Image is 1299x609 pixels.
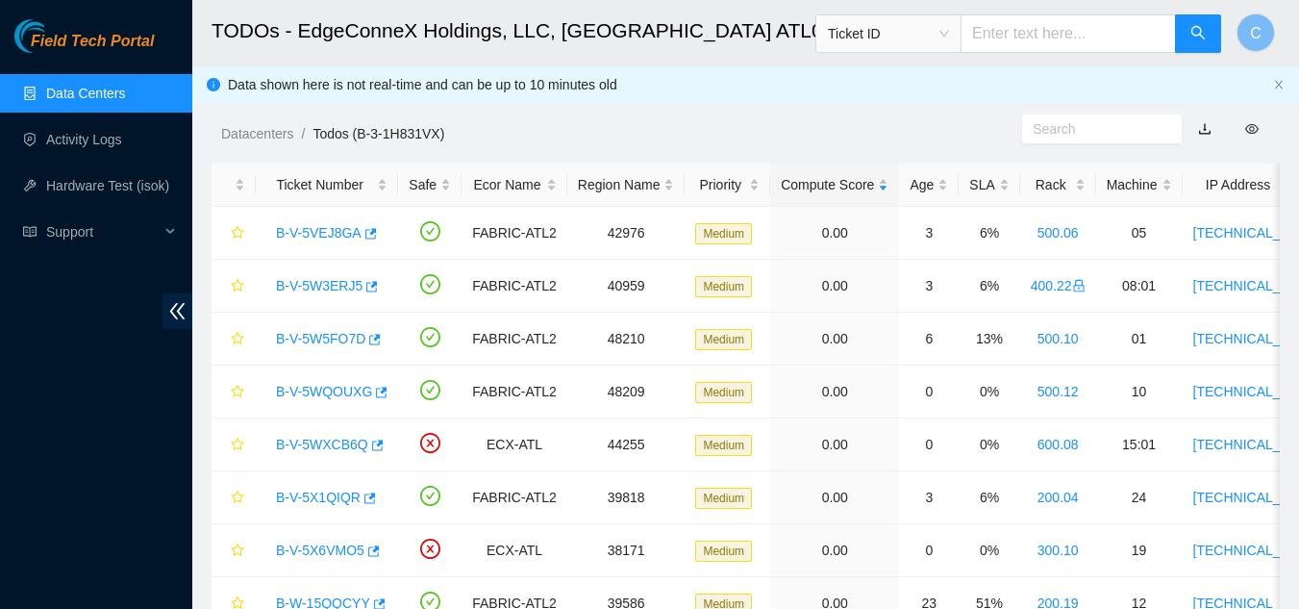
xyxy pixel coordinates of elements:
a: 400.22lock [1031,278,1086,293]
td: 3 [899,471,959,524]
span: star [231,385,244,400]
a: download [1198,121,1212,137]
td: 0.00 [770,471,899,524]
span: lock [1072,279,1086,292]
button: star [222,270,245,301]
td: 42976 [567,207,686,260]
button: star [222,482,245,513]
a: Data Centers [46,86,125,101]
td: 01 [1096,313,1183,366]
td: 39818 [567,471,686,524]
td: 0.00 [770,207,899,260]
span: / [301,126,305,141]
td: 0 [899,524,959,577]
td: FABRIC-ATL2 [462,313,567,366]
td: 08:01 [1096,260,1183,313]
button: star [222,535,245,566]
td: 0% [959,366,1019,419]
a: B-V-5X6VMO5 [276,543,364,558]
span: Medium [695,276,752,297]
a: B-V-5X1QIQR [276,490,361,505]
td: 10 [1096,366,1183,419]
span: Medium [695,541,752,562]
button: star [222,217,245,248]
a: Todos (B-3-1H831VX) [312,126,444,141]
a: [TECHNICAL_ID] [1193,437,1298,452]
input: Search [1033,118,1156,140]
td: 0.00 [770,260,899,313]
span: Support [46,213,160,251]
td: 6% [959,471,1019,524]
span: Ticket ID [828,19,949,48]
span: check-circle [420,221,440,241]
td: 44255 [567,419,686,471]
span: Medium [695,329,752,350]
td: 0 [899,366,959,419]
span: star [231,279,244,294]
td: 48210 [567,313,686,366]
td: 24 [1096,471,1183,524]
a: 500.06 [1037,225,1079,241]
td: 6% [959,207,1019,260]
span: read [23,225,37,239]
a: [TECHNICAL_ID] [1193,331,1298,346]
span: close [1273,79,1285,90]
td: 48209 [567,366,686,419]
a: 600.08 [1037,437,1079,452]
span: Medium [695,488,752,509]
button: search [1175,14,1221,53]
span: star [231,491,244,506]
td: 19 [1096,524,1183,577]
span: Medium [695,382,752,403]
span: Medium [695,223,752,244]
span: C [1250,21,1262,45]
td: FABRIC-ATL2 [462,366,567,419]
a: 500.10 [1037,331,1079,346]
td: FABRIC-ATL2 [462,207,567,260]
a: Hardware Test (isok) [46,178,169,193]
a: 300.10 [1037,543,1079,558]
span: eye [1245,122,1259,136]
td: 6% [959,260,1019,313]
a: Akamai TechnologiesField Tech Portal [14,35,154,60]
button: star [222,323,245,354]
button: C [1237,13,1275,52]
td: 3 [899,260,959,313]
td: 15:01 [1096,419,1183,471]
a: B-V-5VEJ8GA [276,225,362,241]
a: B-V-5WQOUXG [276,384,372,399]
td: 0.00 [770,524,899,577]
img: Akamai Technologies [14,19,97,53]
td: 40959 [567,260,686,313]
a: [TECHNICAL_ID] [1193,384,1298,399]
span: star [231,226,244,241]
span: search [1190,25,1206,43]
td: 3 [899,207,959,260]
span: close-circle [420,539,440,559]
span: check-circle [420,274,440,294]
span: Medium [695,435,752,456]
a: B-V-5WXCB6Q [276,437,368,452]
td: 13% [959,313,1019,366]
span: double-left [162,293,192,329]
td: ECX-ATL [462,524,567,577]
button: star [222,376,245,407]
td: FABRIC-ATL2 [462,471,567,524]
a: 200.04 [1037,490,1079,505]
a: [TECHNICAL_ID] [1193,278,1298,293]
td: 0.00 [770,366,899,419]
a: B-V-5W3ERJ5 [276,278,362,293]
td: FABRIC-ATL2 [462,260,567,313]
span: Field Tech Portal [31,33,154,51]
td: 05 [1096,207,1183,260]
span: star [231,332,244,347]
a: [TECHNICAL_ID] [1193,543,1298,558]
span: star [231,438,244,453]
input: Enter text here... [961,14,1176,53]
td: 0% [959,419,1019,471]
span: check-circle [420,380,440,400]
button: star [222,429,245,460]
a: [TECHNICAL_ID] [1193,490,1298,505]
span: check-circle [420,327,440,347]
a: B-V-5W5FO7D [276,331,365,346]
